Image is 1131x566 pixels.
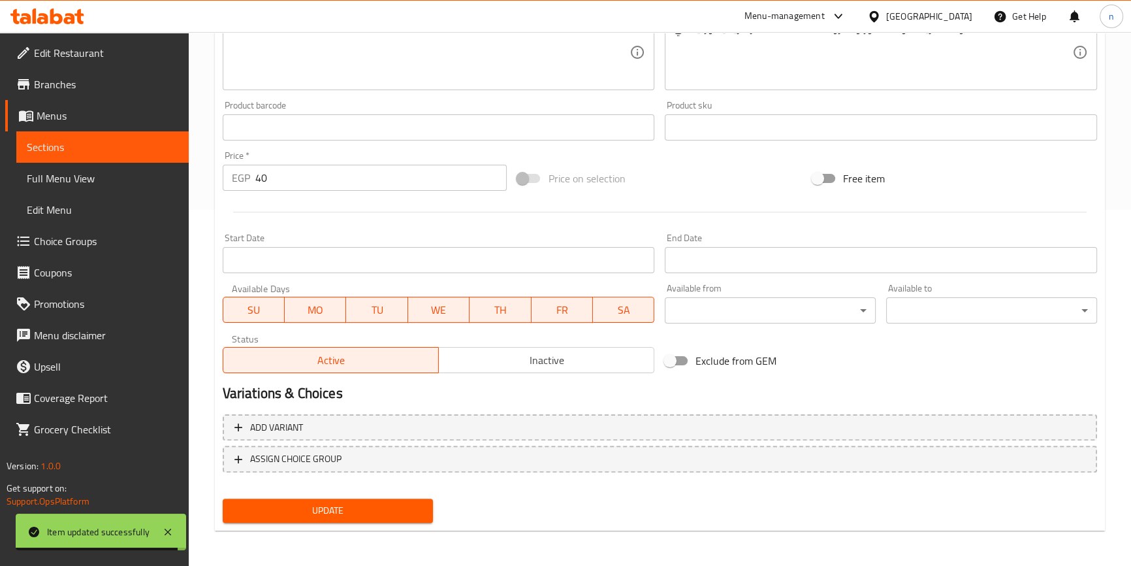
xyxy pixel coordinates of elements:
[537,301,588,320] span: FR
[5,320,189,351] a: Menu disclaimer
[408,297,470,323] button: WE
[34,76,178,92] span: Branches
[47,525,150,539] div: Item updated successfully
[40,458,61,474] span: 1.0.0
[34,390,178,406] span: Coverage Report
[34,327,178,343] span: Menu disclaimer
[290,301,341,320] span: MO
[475,301,526,320] span: TH
[223,114,655,141] input: Please enter product barcode
[223,384,1097,403] h2: Variations & Choices
[285,297,346,323] button: MO
[598,301,649,320] span: SA
[255,165,507,191] input: Please enter price
[744,8,825,24] div: Menu-management
[5,351,189,382] a: Upsell
[665,297,876,324] div: ​
[1109,9,1114,24] span: n
[438,347,654,373] button: Inactive
[223,347,439,373] button: Active
[351,301,402,320] span: TU
[665,114,1097,141] input: Please enter product sku
[223,499,434,523] button: Update
[34,265,178,280] span: Coupons
[16,131,189,163] a: Sections
[250,451,342,467] span: ASSIGN CHOICE GROUP
[16,194,189,225] a: Edit Menu
[27,202,178,218] span: Edit Menu
[886,297,1097,324] div: ​
[5,225,189,257] a: Choice Groups
[229,351,434,370] span: Active
[5,288,189,320] a: Promotions
[232,22,630,84] textarea: Shredded sweet seafood blended with a creamy and zesty signature sauce.
[34,422,178,437] span: Grocery Checklist
[34,359,178,375] span: Upsell
[695,353,776,369] span: Exclude from GEM
[5,69,189,100] a: Branches
[674,22,1072,84] textarea: مأكولات بحرية حلوة مبشور وممزوجة بصلصة سجنتشر كريمية وزبيستي.
[34,296,178,312] span: Promotions
[843,171,885,186] span: Free item
[37,108,178,124] span: Menus
[5,414,189,445] a: Grocery Checklist
[223,297,285,323] button: SU
[223,446,1097,473] button: ASSIGN CHOICE GROUP
[7,480,67,497] span: Get support on:
[34,233,178,249] span: Choice Groups
[232,170,250,186] p: EGP
[229,301,279,320] span: SU
[548,171,625,186] span: Price on selection
[413,301,464,320] span: WE
[532,297,593,323] button: FR
[444,351,649,370] span: Inactive
[5,257,189,288] a: Coupons
[5,37,189,69] a: Edit Restaurant
[5,382,189,414] a: Coverage Report
[27,171,178,186] span: Full Menu View
[250,420,303,436] span: Add variant
[7,493,89,510] a: Support.OpsPlatform
[346,297,407,323] button: TU
[27,139,178,155] span: Sections
[886,9,972,24] div: [GEOGRAPHIC_DATA]
[233,503,423,519] span: Update
[7,458,39,474] span: Version:
[34,45,178,61] span: Edit Restaurant
[223,414,1097,441] button: Add variant
[16,163,189,194] a: Full Menu View
[470,297,531,323] button: TH
[593,297,654,323] button: SA
[5,100,189,131] a: Menus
